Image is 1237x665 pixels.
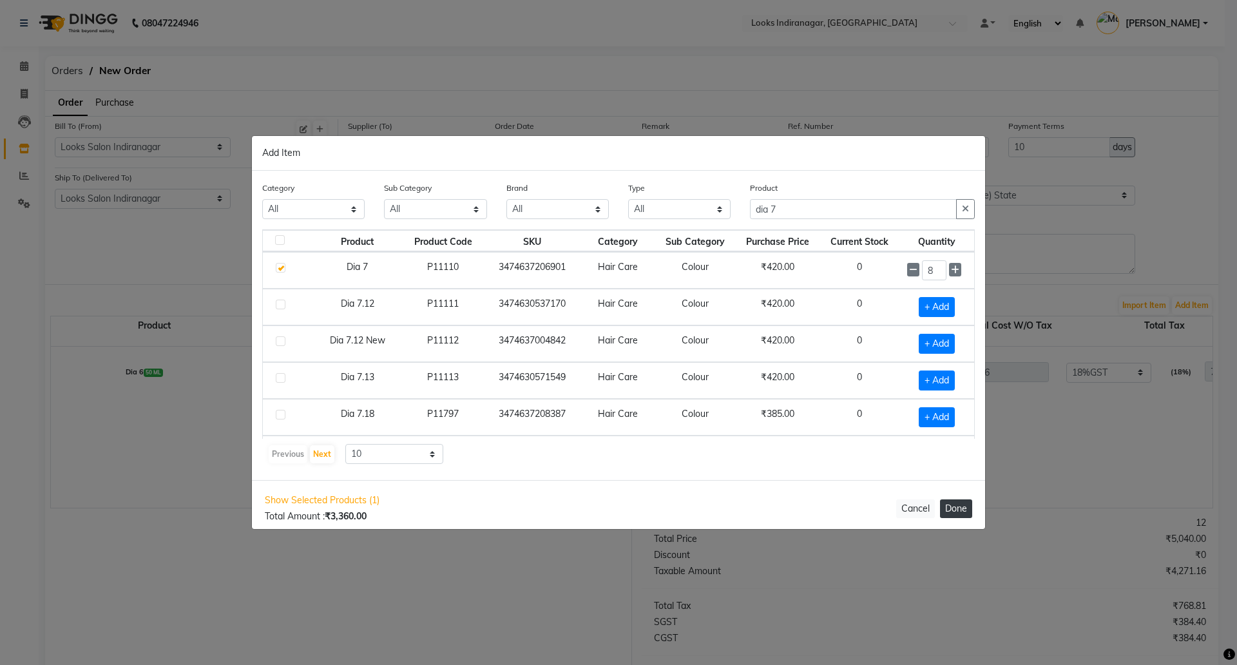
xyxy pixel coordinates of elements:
th: Quantity [899,230,974,252]
td: 3474637208387 [483,399,581,436]
td: P11114 [403,436,483,472]
th: SKU [483,230,581,252]
span: + Add [919,297,955,317]
td: 3474630537170 [483,289,581,325]
td: P11111 [403,289,483,325]
td: ₹420.00 [736,289,820,325]
input: Search or Scan Product [750,199,957,219]
label: Category [262,182,294,194]
td: Dia 7 [312,252,403,289]
span: Show Selected Products (1) [265,494,379,507]
div: Add Item [252,136,985,171]
th: Product Code [403,230,483,252]
td: 3474637004927 [483,436,581,472]
td: ₹420.00 [736,325,820,362]
td: 0 [820,362,899,399]
td: P11797 [403,399,483,436]
th: Sub Category [655,230,736,252]
td: Hair Care [581,325,655,362]
td: P11110 [403,252,483,289]
button: Next [310,445,334,463]
td: Dia 7.18 [312,399,403,436]
td: Colour [655,362,736,399]
span: + Add [919,407,955,427]
td: Colour [655,399,736,436]
td: ₹385.00 [736,399,820,436]
span: Purchase Price [746,236,809,247]
td: 0 [820,436,899,472]
td: Colour [655,325,736,362]
td: 3474637206901 [483,252,581,289]
td: 3474637004842 [483,325,581,362]
button: Cancel [896,499,935,518]
td: Dia 7.12 [312,289,403,325]
th: Product [312,230,403,252]
td: ₹420.00 [736,436,820,472]
label: Brand [506,182,528,194]
td: 0 [820,252,899,289]
td: 0 [820,325,899,362]
label: Sub Category [384,182,432,194]
td: P11113 [403,362,483,399]
label: Product [750,182,778,194]
td: ₹420.00 [736,252,820,289]
td: ₹420.00 [736,362,820,399]
td: Hair Care [581,399,655,436]
b: ₹3,360.00 [325,510,367,522]
td: P11112 [403,325,483,362]
td: Hair Care [581,362,655,399]
td: 3474630571549 [483,362,581,399]
button: Done [940,499,972,518]
td: Colour [655,289,736,325]
td: Dia 7.12 New [312,325,403,362]
span: + Add [919,371,955,390]
th: Current Stock [820,230,899,252]
td: Dia 7.13 [312,362,403,399]
td: Colour [655,252,736,289]
th: Category [581,230,655,252]
td: Hair Care [581,252,655,289]
td: 0 [820,289,899,325]
td: Dia 7.23 [312,436,403,472]
span: Total Amount : [265,510,367,522]
td: Hair Care [581,436,655,472]
span: + Add [919,334,955,354]
label: Type [628,182,645,194]
td: Hair Care [581,289,655,325]
td: Colour [655,436,736,472]
td: 0 [820,399,899,436]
